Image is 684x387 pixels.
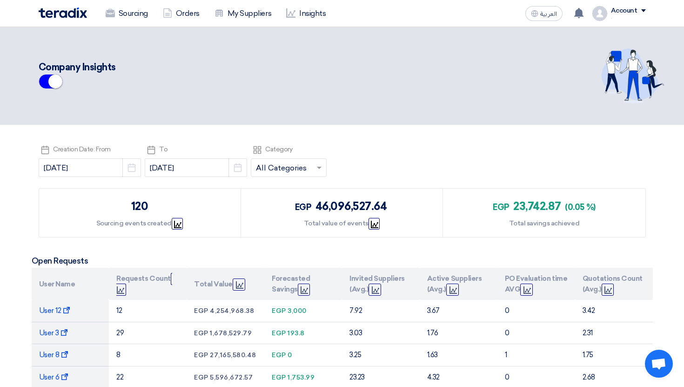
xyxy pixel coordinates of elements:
span: (0.05 %) [565,202,595,212]
td: 1.75 [575,344,653,367]
span: egp [493,202,510,212]
img: profile_test.png [592,6,607,21]
span: 1,678,529.79 [210,329,252,337]
td: 8 [109,344,187,367]
a: Sourcing [98,3,155,24]
span: 1,753.99 [288,373,315,381]
th: PO Evaluation time AVG [497,268,575,300]
span: 4,254,968.38 [210,307,254,315]
td: 2.31 [575,322,653,344]
span: User 3 [39,329,68,337]
span: egp [272,329,286,337]
div: . [611,14,646,20]
th: Invited Suppliers (Avg.) [342,268,420,300]
span: User 12 [39,306,70,315]
th: Active Suppliers (Avg.) [420,268,497,300]
td: 0 [497,300,575,322]
span: 5,596,672.57 [210,373,253,381]
input: from [39,158,141,177]
td: 1.63 [420,344,497,367]
th: Quotations Count (Avg.) [575,268,653,300]
span: egp [194,307,208,315]
span: 193.8 [288,329,305,337]
button: العربية [525,6,563,21]
td: 3.67 [420,300,497,322]
span: 23,742.87 [513,199,561,213]
th: Total Value [187,268,264,300]
td: 29 [109,322,187,344]
span: egp [272,373,286,381]
span: egp [295,202,312,212]
th: User Name [32,268,109,300]
span: User 8 [39,351,69,359]
div: Account [611,7,637,15]
div: Sourcing events created [96,218,183,228]
span: egp [272,351,286,359]
span: egp [194,329,208,337]
span: egp [194,351,208,359]
span: User 6 [39,373,69,381]
div: Open chat [645,350,673,378]
span: egp [272,307,286,315]
span: 3,000 [288,307,307,315]
span: Category [265,145,292,153]
span: 0 [288,351,292,359]
h5: Open Requests [32,256,653,265]
a: Insights [279,3,333,24]
th: Forecasted Savings [264,268,342,300]
span: To [159,145,168,153]
th: Requests Count [109,268,187,300]
img: invite_your_team.svg [601,48,664,103]
td: 3.03 [342,322,420,344]
span: egp [194,373,208,381]
a: My Suppliers [207,3,279,24]
input: to [145,158,247,177]
div: Total value of events [304,218,380,228]
img: Teradix logo [39,7,87,18]
span: Creation Date: From [53,145,111,153]
div: 120 [131,198,148,215]
div: Total savings achieved [509,218,579,228]
td: 1 [497,344,575,367]
div: Company Insights [39,60,464,74]
span: العربية [540,11,557,17]
td: 12 [109,300,187,322]
td: 0 [497,322,575,344]
td: 7.92 [342,300,420,322]
span: 27,165,580.48 [210,351,256,359]
a: Orders [155,3,207,24]
td: 3.42 [575,300,653,322]
td: 3.25 [342,344,420,367]
td: 1.76 [420,322,497,344]
span: 46,096,527.64 [315,199,387,213]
